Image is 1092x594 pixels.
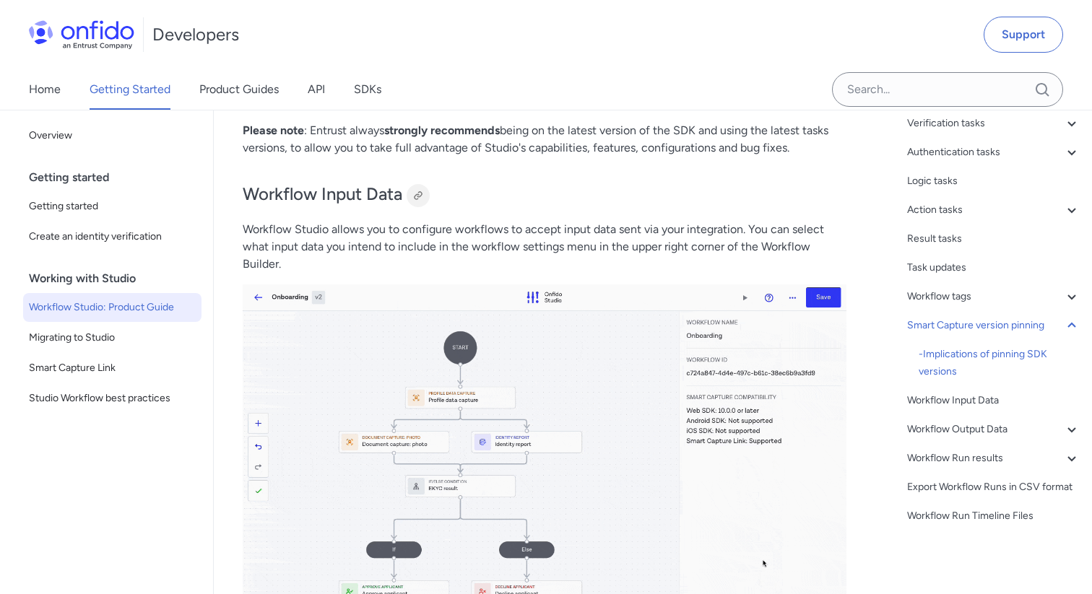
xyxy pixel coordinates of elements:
[23,354,201,383] a: Smart Capture Link
[907,317,1080,334] a: Smart Capture version pinning
[907,172,1080,190] a: Logic tasks
[907,144,1080,161] a: Authentication tasks
[907,288,1080,305] a: Workflow tags
[23,293,201,322] a: Workflow Studio: Product Guide
[907,450,1080,467] a: Workflow Run results
[832,72,1063,107] input: Onfido search input field
[29,228,196,245] span: Create an identity verification
[29,264,207,293] div: Working with Studio
[243,123,304,137] strong: Please note
[23,323,201,352] a: Migrating to Studio
[907,479,1080,496] a: Export Workflow Runs in CSV format
[907,392,1080,409] a: Workflow Input Data
[354,69,381,110] a: SDKs
[29,163,207,192] div: Getting started
[243,122,846,157] p: : Entrust always being on the latest version of the SDK and using the latest tasks versions, to a...
[308,69,325,110] a: API
[907,507,1080,525] a: Workflow Run Timeline Files
[907,230,1080,248] a: Result tasks
[907,115,1080,132] a: Verification tasks
[29,198,196,215] span: Getting started
[23,121,201,150] a: Overview
[23,222,201,251] a: Create an identity verification
[907,201,1080,219] a: Action tasks
[29,299,196,316] span: Workflow Studio: Product Guide
[384,123,500,137] strong: strongly recommends
[29,329,196,346] span: Migrating to Studio
[907,259,1080,276] a: Task updates
[29,20,134,49] img: Onfido Logo
[984,17,1063,53] a: Support
[29,69,61,110] a: Home
[919,346,1080,380] div: - Implications of pinning SDK versions
[29,390,196,407] span: Studio Workflow best practices
[29,359,196,377] span: Smart Capture Link
[90,69,170,110] a: Getting Started
[23,192,201,221] a: Getting started
[907,421,1080,438] a: Workflow Output Data
[919,346,1080,380] a: -Implications of pinning SDK versions
[152,23,239,46] h1: Developers
[23,384,201,413] a: Studio Workflow best practices
[29,127,196,144] span: Overview
[199,69,279,110] a: Product Guides
[243,221,846,273] p: Workflow Studio allows you to configure workflows to accept input data sent via your integration....
[243,183,846,207] h2: Workflow Input Data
